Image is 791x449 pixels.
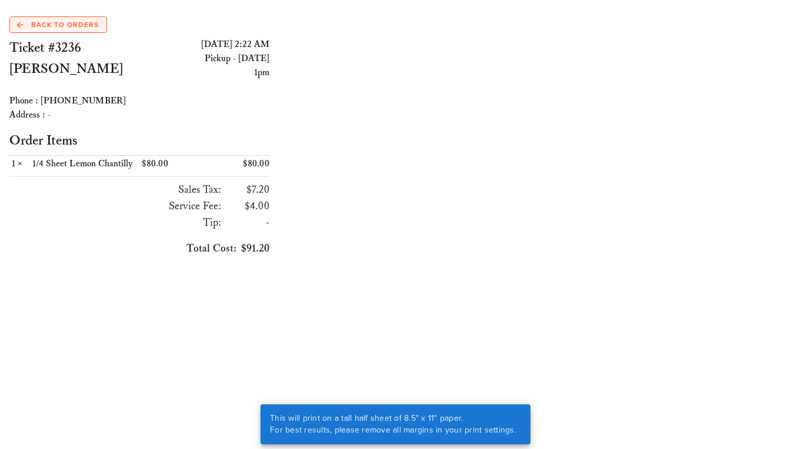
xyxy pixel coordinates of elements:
div: $80.00 [139,156,205,172]
div: Phone : [PHONE_NUMBER] [9,94,269,108]
h3: Service Fee: [9,198,221,215]
h3: $4.00 [226,198,269,215]
div: $80.00 [205,156,270,172]
h3: - [226,215,269,231]
div: 1pm [139,66,269,80]
a: Back to Orders [9,16,107,33]
h3: Sales Tax: [9,182,221,198]
span: 1 [9,158,18,169]
div: [DATE] 2:22 AM [139,38,269,52]
div: This will print on a tall half sheet of 8.5" x 11" paper. For best results, please remove all mar... [261,404,526,444]
h3: $91.20 [9,240,269,257]
h3: $7.20 [226,182,269,198]
div: × [9,158,32,169]
h2: Ticket #3236 [9,38,139,59]
span: Total Cost: [186,242,236,255]
div: Address : - [9,108,269,122]
span: Back to Orders [17,19,99,30]
div: 1/4 Sheet Lemon Chantilly [32,158,137,169]
div: Pickup - [DATE] [139,52,269,66]
h3: Tip: [9,215,221,231]
h2: Order Items [9,132,269,150]
h2: [PERSON_NAME] [9,59,139,80]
